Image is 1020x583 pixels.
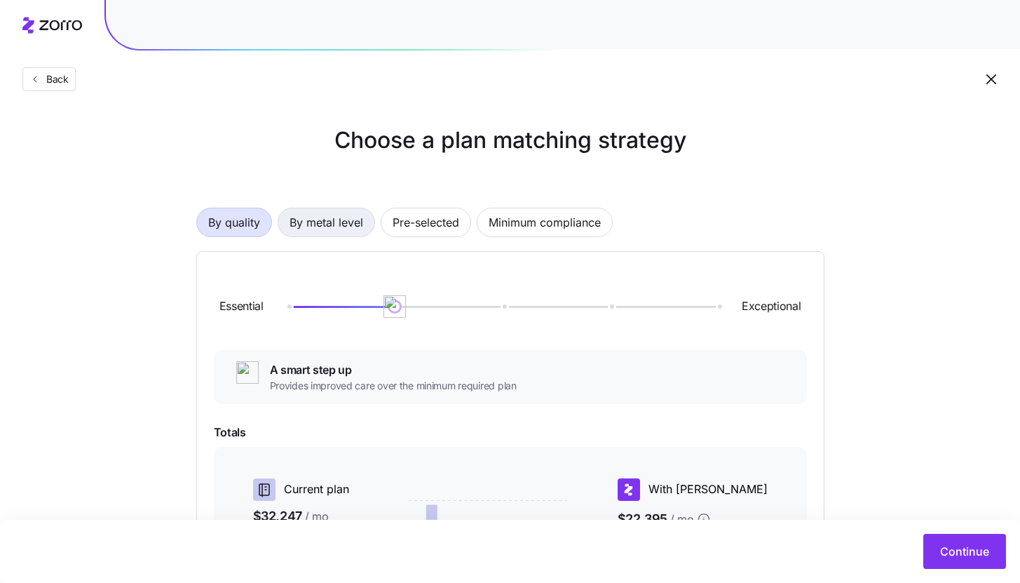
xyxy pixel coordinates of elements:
[618,507,768,532] span: $22,395
[278,208,375,237] button: By metal level
[41,72,69,86] span: Back
[253,507,358,527] span: $32,247
[477,208,613,237] button: Minimum compliance
[208,208,260,236] span: By quality
[270,379,517,393] span: Provides improved care over the minimum required plan
[383,295,406,318] img: ai-icon.png
[236,361,259,384] img: ai-icon.png
[290,208,363,236] span: By metal level
[381,208,471,237] button: Pre-selected
[196,123,824,157] h1: Choose a plan matching strategy
[923,534,1006,569] button: Continue
[489,208,601,236] span: Minimum compliance
[270,361,517,379] span: A smart step up
[670,511,694,528] span: / mo
[305,508,329,525] span: / mo
[618,478,768,501] div: With [PERSON_NAME]
[742,297,801,315] span: Exceptional
[940,543,989,560] span: Continue
[22,67,76,91] button: Back
[196,208,272,237] button: By quality
[253,478,358,501] div: Current plan
[393,208,459,236] span: Pre-selected
[219,297,264,315] span: Essential
[214,424,807,441] span: Totals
